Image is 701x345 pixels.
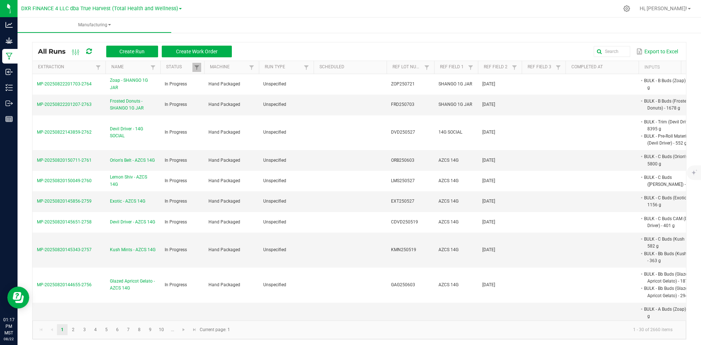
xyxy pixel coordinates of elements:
[643,133,701,147] li: BULK - Pre-Roll Material (Devil Driver) - 552 g
[166,64,192,70] a: StatusSortable
[438,130,462,135] span: 14G SOCIAL
[119,49,145,54] span: Create Run
[208,199,240,204] span: Hand Packaged
[643,320,701,334] li: BULK - A Buds (Zoap) - 2270 g
[106,46,158,57] button: Create Run
[392,64,422,70] a: Ref Lot NumberSortable
[167,324,178,335] a: Page 11
[391,81,415,87] span: ZOP250721
[94,63,103,72] a: Filter
[643,250,701,264] li: BULK - Bb Buds (Kush Mints) - 363 g
[640,5,687,11] span: Hi, [PERSON_NAME]!
[391,247,416,252] span: KMN250519
[112,324,123,335] a: Page 6
[263,199,286,204] span: Unspecified
[643,153,701,167] li: BULK - C Buds (Orion's Belt) - 5800 g
[643,97,701,112] li: BULK - B Buds (Frosted Donuts) - 1678 g
[208,102,240,107] span: Hand Packaged
[5,84,13,91] inline-svg: Inventory
[643,77,701,91] li: BULK - B Buds (Zoap) - 1141 g
[482,81,495,87] span: [DATE]
[210,64,247,70] a: MachineSortable
[208,219,240,225] span: Hand Packaged
[482,178,495,183] span: [DATE]
[391,130,415,135] span: DVD250527
[37,178,92,183] span: MP-20250820150049-2760
[37,247,92,252] span: MP-20250820145343-2757
[482,158,495,163] span: [DATE]
[3,336,14,342] p: 08/22
[68,324,78,335] a: Page 2
[263,158,286,163] span: Unspecified
[32,321,686,339] kendo-pager: Current page: 1
[438,247,459,252] span: AZCS 14G
[482,130,495,135] span: [DATE]
[5,53,13,60] inline-svg: Manufacturing
[165,282,187,287] span: In Progress
[302,63,311,72] a: Filter
[247,63,256,72] a: Filter
[482,282,495,287] span: [DATE]
[5,21,13,28] inline-svg: Analytics
[57,324,68,335] a: Page 1
[37,199,92,204] span: MP-20250820145856-2759
[101,324,112,335] a: Page 5
[110,219,155,226] span: Devil Driver - AZCS 14G
[571,64,636,70] a: Completed AtSortable
[110,198,145,205] span: Exotic - AZCS 14G
[37,81,92,87] span: MP-20250822201703-2764
[90,324,101,335] a: Page 4
[165,130,187,135] span: In Progress
[37,102,92,107] span: MP-20250822201207-2763
[643,174,701,188] li: BULK - C Buds ([PERSON_NAME]) - 1630 g
[510,63,519,72] a: Filter
[21,5,178,12] span: DXR FINANCE 4 LLC dba True Harvest (Total Health and Wellness)
[165,219,187,225] span: In Progress
[165,102,187,107] span: In Progress
[438,219,459,225] span: AZCS 14G
[263,102,286,107] span: Unspecified
[391,282,415,287] span: GAG250603
[391,219,418,225] span: CDVD250519
[482,199,495,204] span: [DATE]
[391,178,415,183] span: LMS250527
[110,126,156,139] span: Devil Driver - 14G SOCIAL
[165,81,187,87] span: In Progress
[176,49,218,54] span: Create Work Order
[18,22,171,28] span: Manufacturing
[145,324,156,335] a: Page 9
[208,130,240,135] span: Hand Packaged
[110,157,155,164] span: Orion's Belt - AZCS 14G
[208,178,240,183] span: Hand Packaged
[110,174,156,188] span: Lemon Shiv - AZCS 14G
[149,63,157,72] a: Filter
[79,324,90,335] a: Page 3
[622,5,631,12] div: Manage settings
[37,158,92,163] span: MP-20250820150711-2761
[643,306,701,320] li: BULK - A Buds (Zoap) - 2270 g
[438,282,459,287] span: AZCS 14G
[192,63,201,72] a: Filter
[438,199,459,204] span: AZCS 14G
[165,178,187,183] span: In Progress
[37,219,92,225] span: MP-20250820145651-2758
[165,199,187,204] span: In Progress
[165,247,187,252] span: In Progress
[179,324,189,335] a: Go to the next page
[208,247,240,252] span: Hand Packaged
[110,77,156,91] span: Zoap - SHANGO 1G JAR
[208,81,240,87] span: Hand Packaged
[162,46,232,57] button: Create Work Order
[5,115,13,123] inline-svg: Reports
[156,324,167,335] a: Page 10
[391,102,414,107] span: FRD250703
[438,158,459,163] span: AZCS 14G
[391,158,414,163] span: ORB250603
[643,235,701,250] li: BULK - C Buds (Kush Mints) - 582 g
[554,63,563,72] a: Filter
[123,324,134,335] a: Page 7
[110,98,156,112] span: Frosted Donuts - SHANGO 1G JAR
[643,215,701,229] li: BULK - C Buds CAM (Devil Driver) - 401 g
[265,64,302,70] a: Run TypeSortable
[263,282,286,287] span: Unspecified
